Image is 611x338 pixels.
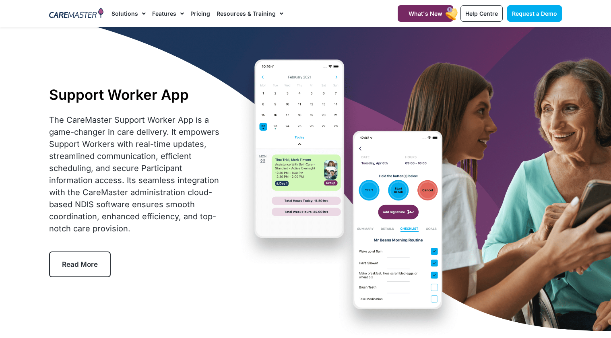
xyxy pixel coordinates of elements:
[49,251,111,277] a: Read More
[507,5,562,22] a: Request a Demo
[49,86,223,103] h1: Support Worker App
[49,114,223,235] div: The CareMaster Support Worker App is a game-changer in care delivery. It empowers Support Workers...
[460,5,503,22] a: Help Centre
[398,5,453,22] a: What's New
[409,10,442,17] span: What's New
[62,260,98,268] span: Read More
[512,10,557,17] span: Request a Demo
[465,10,498,17] span: Help Centre
[49,8,103,20] img: CareMaster Logo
